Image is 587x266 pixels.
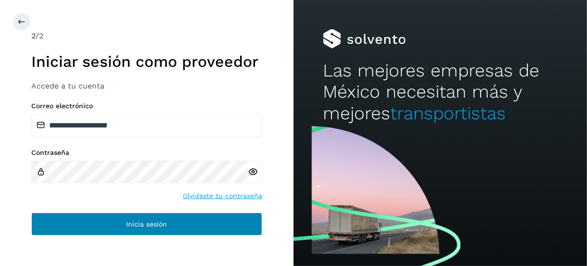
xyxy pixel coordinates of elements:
h3: Accede a tu cuenta [31,81,262,90]
label: Correo electrónico [31,102,262,110]
h2: Las mejores empresas de México necesitan más y mejores [323,60,558,124]
label: Contraseña [31,149,262,157]
span: 2 [31,31,36,40]
div: /2 [31,30,262,42]
button: Inicia sesión [31,213,262,236]
a: Olvidaste tu contraseña [183,191,262,201]
span: transportistas [390,103,506,124]
span: Inicia sesión [127,221,167,228]
h1: Iniciar sesión como proveedor [31,52,262,71]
